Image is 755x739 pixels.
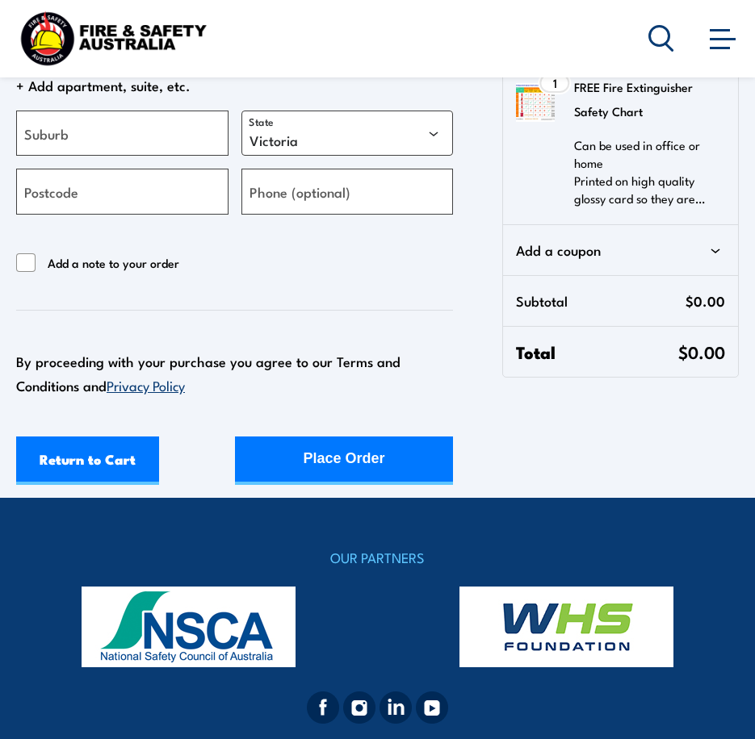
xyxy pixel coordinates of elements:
input: Phone (optional) [241,169,454,214]
label: State [249,115,274,128]
div: Add a coupon [516,238,725,262]
div: Place Order [303,437,384,480]
button: Place Order [235,436,454,485]
span: Add a note to your order [48,253,179,273]
label: Postcode [24,181,78,202]
img: whs-logo-footer [394,587,740,667]
span: $0.00 [686,289,725,313]
label: Suburb [24,123,69,144]
span: $0.00 [678,339,725,364]
input: Add a note to your order [16,253,36,273]
img: nsca-logo-footer [16,587,362,667]
p: Can be used in office or home Printed on high quality glossy card so they are… [574,136,715,207]
span: Total [516,340,678,364]
span: 1 [553,77,557,90]
a: Privacy Policy [107,375,185,395]
h3: FREE Fire Extinguisher Safety Chart [574,75,715,123]
input: Suburb [16,111,229,156]
span: Subtotal [516,289,686,313]
img: FREE Fire Extinguisher Safety Chart [516,83,555,122]
span: By proceeding with your purchase you agree to our Terms and Conditions and [16,351,401,395]
span: + Add apartment, suite, etc. [16,73,453,98]
input: Postcode [16,169,229,214]
a: Return to Cart [16,436,159,485]
label: Phone (optional) [250,181,350,202]
h4: OUR PARTNERS [16,546,739,569]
